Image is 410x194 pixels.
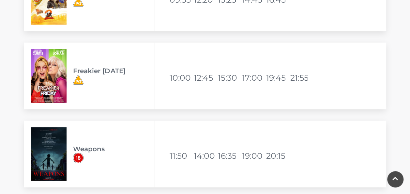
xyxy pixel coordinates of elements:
[194,148,217,164] li: 14:00
[290,70,313,86] li: 21:55
[242,70,265,86] li: 17:00
[218,70,241,86] li: 15:30
[170,148,192,164] li: 11:50
[194,70,217,86] li: 12:45
[266,148,289,164] li: 20:15
[73,145,155,153] h3: Weapons
[170,70,192,86] li: 10:00
[266,70,289,86] li: 19:45
[242,148,265,164] li: 19:00
[218,148,241,164] li: 16:35
[73,67,155,75] h3: Freakier [DATE]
